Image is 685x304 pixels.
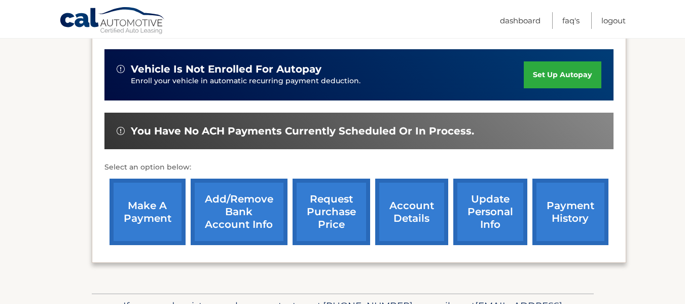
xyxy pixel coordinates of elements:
a: account details [375,179,448,245]
a: FAQ's [562,12,580,29]
a: Logout [601,12,626,29]
img: alert-white.svg [117,65,125,73]
a: Cal Automotive [59,7,166,36]
img: alert-white.svg [117,127,125,135]
a: update personal info [453,179,527,245]
p: Select an option below: [104,161,614,174]
a: Dashboard [500,12,540,29]
span: vehicle is not enrolled for autopay [131,63,321,76]
a: set up autopay [524,61,601,88]
p: Enroll your vehicle in automatic recurring payment deduction. [131,76,524,87]
a: payment history [532,179,608,245]
a: request purchase price [293,179,370,245]
a: make a payment [110,179,186,245]
a: Add/Remove bank account info [191,179,287,245]
span: You have no ACH payments currently scheduled or in process. [131,125,474,138]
